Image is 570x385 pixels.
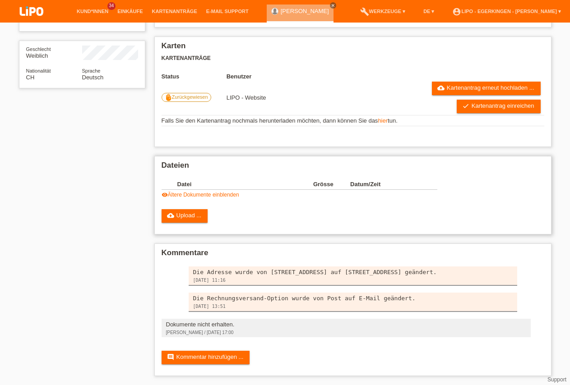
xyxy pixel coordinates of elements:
div: [PERSON_NAME] / [DATE] 17:00 [166,330,526,335]
div: Die Rechnungsversand-Option wurde von Post auf E-Mail geändert. [193,295,513,302]
a: Support [547,376,566,383]
th: Datum/Zeit [350,179,424,190]
span: Nationalität [26,68,51,73]
a: DE ▾ [419,9,439,14]
div: Dokumente nicht erhalten. [166,321,526,328]
span: Deutsch [82,74,104,81]
span: Zurückgewiesen [172,94,208,100]
th: Benutzer [227,73,380,80]
a: Kund*innen [72,9,113,14]
a: commentKommentar hinzufügen ... [162,351,250,364]
span: Schweiz [26,74,35,81]
a: close [330,2,336,9]
h3: Kartenanträge [162,55,544,62]
th: Datei [177,179,313,190]
th: Status [162,73,227,80]
i: close [331,3,335,8]
a: visibilityÄltere Dokumente einblenden [162,192,239,198]
h2: Karten [162,41,544,55]
a: buildWerkzeuge ▾ [356,9,410,14]
a: account_circleLIPO - Egerkingen - [PERSON_NAME] ▾ [448,9,565,14]
i: cloud_upload [167,212,174,219]
div: Weiblich [26,46,82,59]
a: Kartenanträge [148,9,202,14]
span: Geschlecht [26,46,51,52]
a: checkKartenantrag einreichen [457,100,541,113]
span: 23.12.2024 [227,94,266,101]
i: cloud_upload [437,84,445,92]
i: front_hand [165,94,172,101]
i: account_circle [452,7,461,16]
a: Einkäufe [113,9,147,14]
span: Sprache [82,68,101,73]
a: E-Mail Support [202,9,253,14]
div: Die Adresse wurde von [STREET_ADDRESS] auf [STREET_ADDRESS] geändert. [193,269,513,275]
span: 34 [107,2,116,10]
a: [PERSON_NAME] [281,8,329,14]
i: visibility [162,192,168,198]
a: cloud_uploadKartenantrag erneut hochladen ... [432,82,541,95]
i: check [462,102,469,110]
div: [DATE] 13:51 [193,304,513,309]
div: [DATE] 11:16 [193,278,513,283]
h2: Kommentare [162,248,544,262]
i: comment [167,353,174,361]
h2: Dateien [162,161,544,174]
a: cloud_uploadUpload ... [162,209,208,223]
a: LIPO pay [9,18,54,25]
td: Falls Sie den Kartenantrag nochmals herunterladen möchten, dann können Sie das tun. [162,115,544,126]
i: build [360,7,369,16]
th: Grösse [313,179,350,190]
a: hier [378,117,388,124]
